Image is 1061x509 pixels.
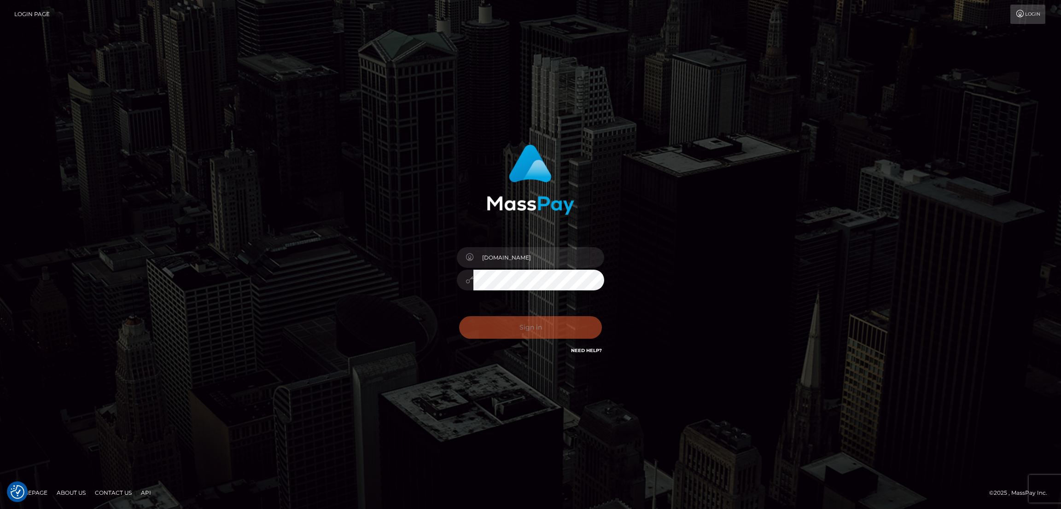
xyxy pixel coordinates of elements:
div: © 2025 , MassPay Inc. [989,488,1054,498]
a: Need Help? [571,347,602,353]
a: About Us [53,486,89,500]
a: Login Page [14,5,50,24]
input: Username... [473,247,604,268]
img: MassPay Login [487,145,574,215]
a: Login [1010,5,1045,24]
img: Revisit consent button [11,485,24,499]
button: Consent Preferences [11,485,24,499]
a: Contact Us [91,486,135,500]
a: Homepage [10,486,51,500]
a: API [137,486,155,500]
